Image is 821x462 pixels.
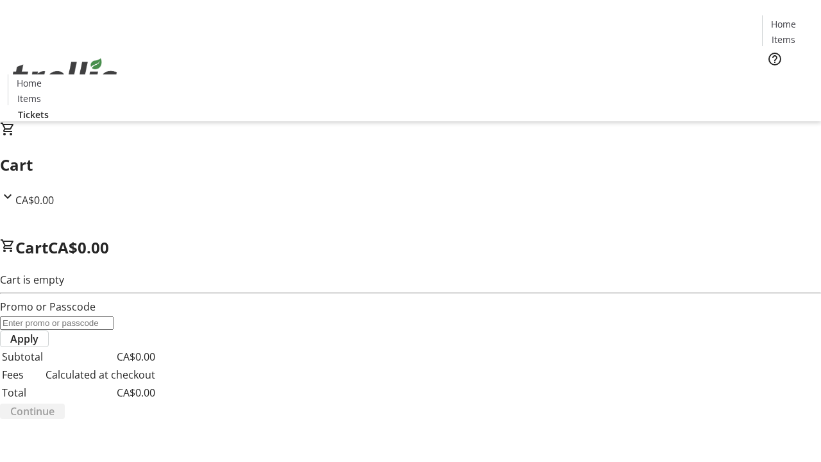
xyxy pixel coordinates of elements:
[762,74,813,88] a: Tickets
[17,76,42,90] span: Home
[18,108,49,121] span: Tickets
[1,366,44,383] td: Fees
[763,33,804,46] a: Items
[1,348,44,365] td: Subtotal
[45,366,156,383] td: Calculated at checkout
[45,384,156,401] td: CA$0.00
[771,17,796,31] span: Home
[8,92,49,105] a: Items
[772,74,803,88] span: Tickets
[10,331,38,346] span: Apply
[763,17,804,31] a: Home
[8,76,49,90] a: Home
[15,193,54,207] span: CA$0.00
[8,44,122,108] img: Orient E2E Organization Bm2olJiWBX's Logo
[762,46,788,72] button: Help
[48,237,109,258] span: CA$0.00
[17,92,41,105] span: Items
[8,108,59,121] a: Tickets
[1,384,44,401] td: Total
[45,348,156,365] td: CA$0.00
[772,33,795,46] span: Items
